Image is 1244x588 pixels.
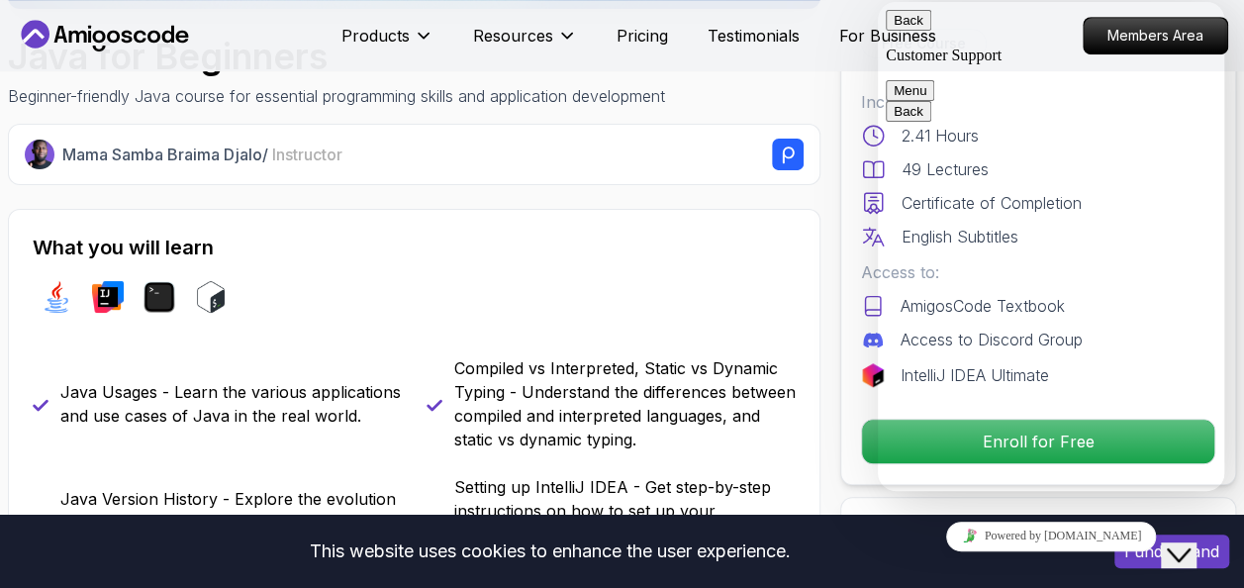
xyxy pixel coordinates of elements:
[144,281,175,313] img: terminal logo
[862,420,1214,463] p: Enroll for Free
[861,90,1215,114] p: Includes:
[341,24,410,48] p: Products
[708,24,800,48] a: Testimonials
[878,514,1224,558] iframe: chat widget
[60,487,403,558] p: Java Version History - Explore the evolution of [GEOGRAPHIC_DATA] through its different versions.
[62,143,341,166] p: Mama Samba Braima Djalo /
[473,24,577,63] button: Resources
[861,363,885,387] img: jetbrains logo
[60,380,403,428] p: Java Usages - Learn the various applications and use cases of Java in the real world.
[92,281,124,313] img: intellij logo
[861,260,1215,284] p: Access to:
[15,530,1085,573] div: This website uses cookies to enhance the user experience.
[8,84,665,108] p: Beginner-friendly Java course for essential programming skills and application development
[839,24,936,48] a: For Business
[341,24,433,63] button: Products
[473,24,553,48] p: Resources
[195,281,227,313] img: bash logo
[878,2,1224,491] iframe: chat widget
[33,234,796,261] h2: What you will learn
[454,356,797,451] p: Compiled vs Interpreted, Static vs Dynamic Typing - Understand the differences between compiled a...
[1161,509,1224,568] iframe: chat widget
[41,281,72,313] img: java logo
[8,37,665,76] h1: Java for Beginners
[617,24,668,48] a: Pricing
[454,475,797,570] p: Setting up IntelliJ IDEA - Get step-by-step instructions on how to set up your development enviro...
[861,419,1215,464] button: Enroll for Free
[271,145,341,164] span: Instructor
[25,140,54,169] img: Nelson Djalo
